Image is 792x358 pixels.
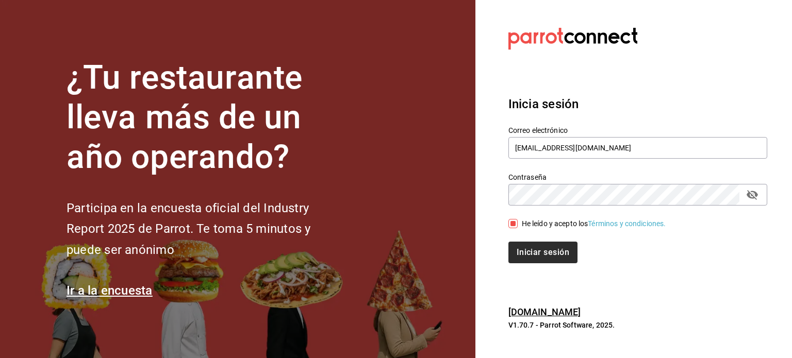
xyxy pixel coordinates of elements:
[508,306,581,317] a: [DOMAIN_NAME]
[508,242,577,263] button: Iniciar sesión
[508,95,767,113] h3: Inicia sesión
[67,198,345,261] h2: Participa en la encuesta oficial del Industry Report 2025 de Parrot. Te toma 5 minutos y puede se...
[522,218,666,229] div: He leído y acepto los
[508,174,767,181] label: Contraseña
[588,219,666,228] a: Términos y condiciones.
[744,186,761,203] button: passwordField
[67,283,153,298] a: Ir a la encuesta
[67,58,345,177] h1: ¿Tu restaurante lleva más de un año operando?
[508,127,767,134] label: Correo electrónico
[508,320,767,330] p: V1.70.7 - Parrot Software, 2025.
[508,137,767,159] input: Ingresa tu correo electrónico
